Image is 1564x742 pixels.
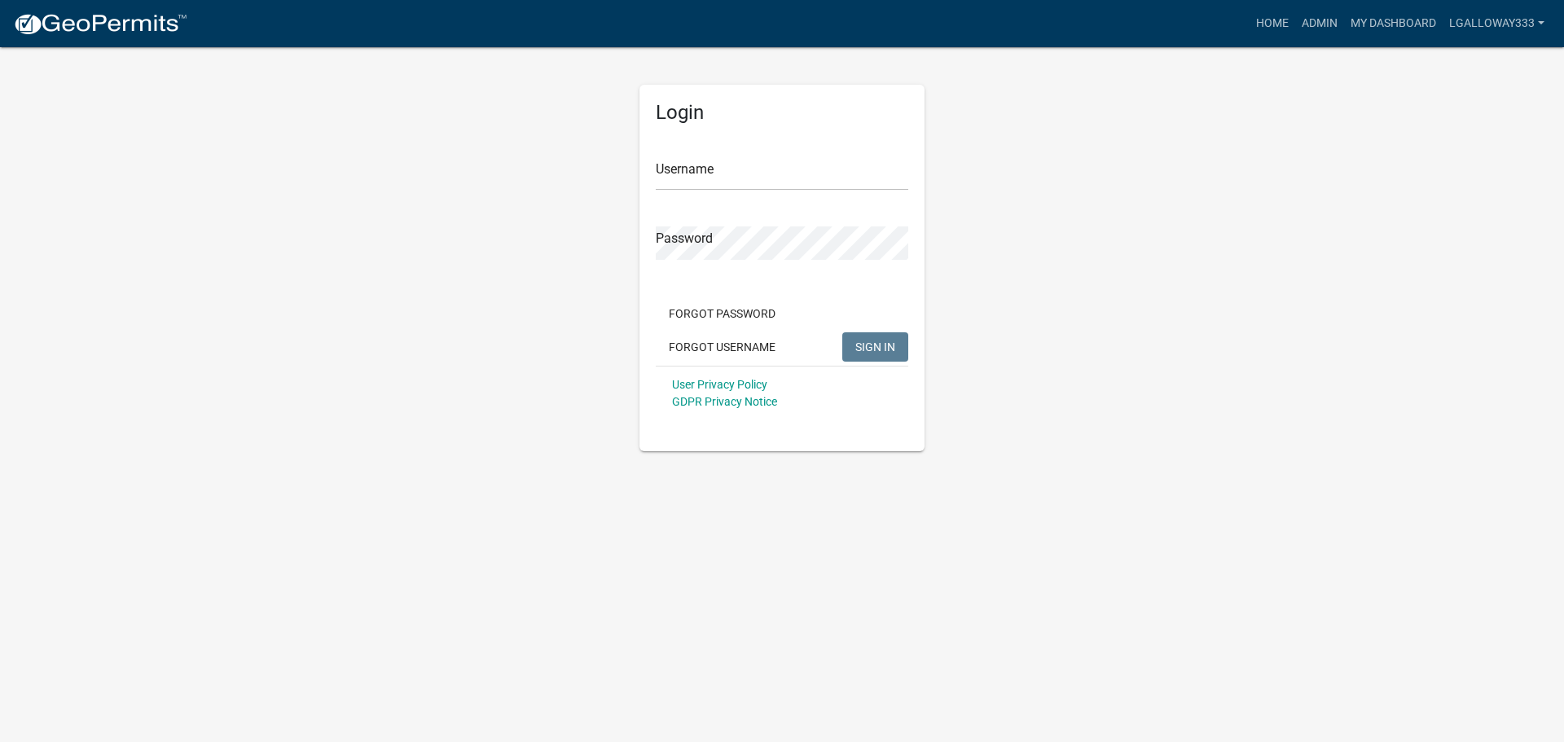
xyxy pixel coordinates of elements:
a: Admin [1295,8,1344,39]
button: SIGN IN [842,332,908,362]
button: Forgot Password [656,299,789,328]
a: GDPR Privacy Notice [672,395,777,408]
a: Home [1250,8,1295,39]
a: lgalloway333 [1443,8,1551,39]
button: Forgot Username [656,332,789,362]
a: My Dashboard [1344,8,1443,39]
span: SIGN IN [855,340,895,353]
h5: Login [656,101,908,125]
a: User Privacy Policy [672,378,767,391]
